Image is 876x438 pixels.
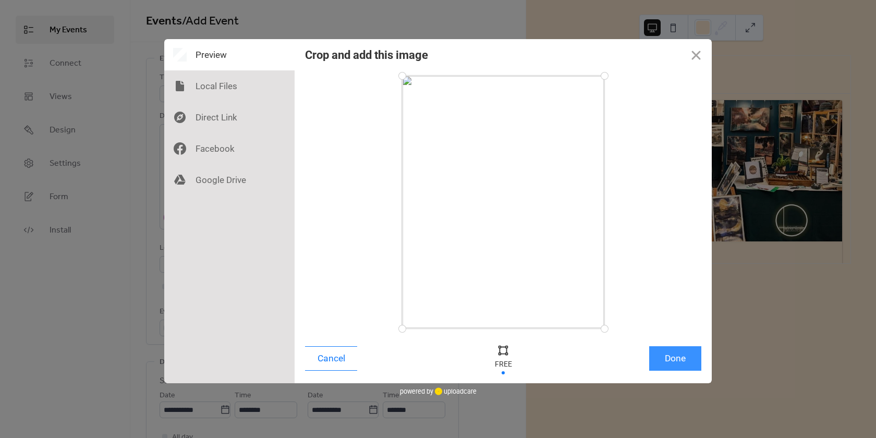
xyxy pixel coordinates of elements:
div: Facebook [164,133,295,164]
div: Preview [164,39,295,70]
button: Done [649,346,701,371]
div: Direct Link [164,102,295,133]
div: Crop and add this image [305,48,428,62]
div: powered by [400,383,477,399]
button: Cancel [305,346,357,371]
button: Close [680,39,712,70]
a: uploadcare [433,387,477,395]
div: Local Files [164,70,295,102]
div: Google Drive [164,164,295,196]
